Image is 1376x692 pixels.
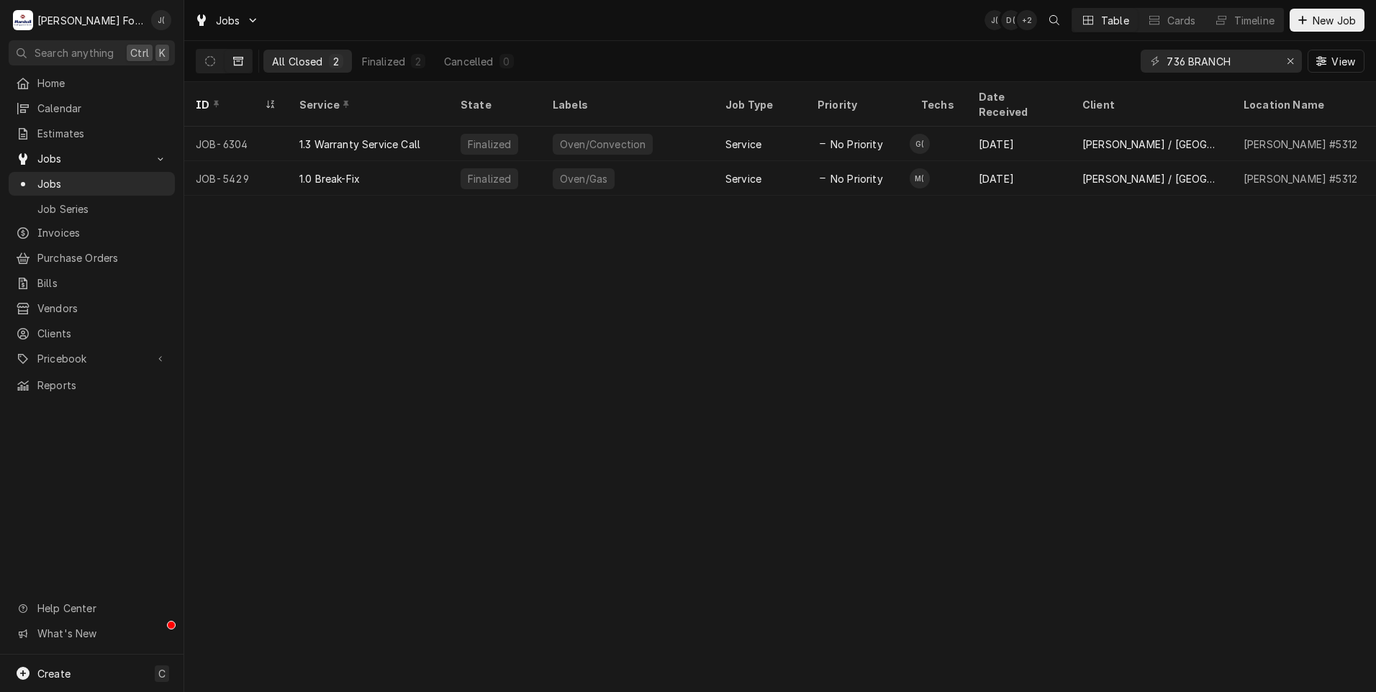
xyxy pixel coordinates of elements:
span: New Job [1310,13,1359,28]
div: 's Avatar [1017,10,1037,30]
div: Priority [818,97,895,112]
div: Oven/Convection [558,137,647,152]
div: 1.3 Warranty Service Call [299,137,420,152]
button: Erase input [1279,50,1302,73]
div: J( [985,10,1005,30]
a: Go to Jobs [9,147,175,170]
span: What's New [37,626,166,641]
span: Create [37,668,71,680]
span: Search anything [35,45,114,60]
div: Finalized [362,54,405,69]
a: Vendors [9,296,175,320]
div: JOB-6304 [184,127,288,161]
span: Purchase Orders [37,250,168,265]
div: 2 [332,54,340,69]
span: Jobs [37,176,168,191]
span: Job Series [37,201,168,217]
a: Clients [9,322,175,345]
div: Marshall Food Equipment Service's Avatar [13,10,33,30]
span: No Priority [830,137,883,152]
div: State [461,97,530,112]
div: [PERSON_NAME] Food Equipment Service [37,13,143,28]
span: K [159,45,166,60]
span: Calendar [37,101,168,116]
div: G( [910,134,930,154]
div: Finalized [466,171,512,186]
span: Vendors [37,301,168,316]
span: C [158,666,166,681]
div: D( [1001,10,1021,30]
span: Estimates [37,126,168,141]
span: Jobs [216,13,240,28]
div: Service [725,137,761,152]
div: Jeff Debigare (109)'s Avatar [985,10,1005,30]
div: Gabe Collazo (127)'s Avatar [910,134,930,154]
a: Home [9,71,175,95]
div: Service [725,171,761,186]
a: Go to What's New [9,622,175,645]
div: M( [910,168,930,188]
a: Go to Pricebook [9,347,175,370]
div: Date Received [979,89,1056,119]
button: Open search [1043,9,1066,32]
div: Cards [1167,13,1196,28]
span: Clients [37,326,168,341]
div: Labels [553,97,702,112]
div: Oven/Gas [558,171,609,186]
div: Michael Paquette (126)'s Avatar [910,168,930,188]
div: [PERSON_NAME] / [GEOGRAPHIC_DATA] [1082,137,1221,152]
a: Purchase Orders [9,246,175,270]
a: Jobs [9,172,175,196]
span: Bills [37,276,168,291]
span: View [1329,54,1358,69]
div: + 2 [1017,10,1037,30]
div: M [13,10,33,30]
div: Job Type [725,97,795,112]
span: No Priority [830,171,883,186]
div: [PERSON_NAME] / [GEOGRAPHIC_DATA] [1082,171,1221,186]
div: [DATE] [967,127,1071,161]
input: Keyword search [1167,50,1275,73]
button: New Job [1290,9,1364,32]
div: Timeline [1234,13,1275,28]
span: Home [37,76,168,91]
div: [PERSON_NAME] #5312 [1244,137,1357,152]
div: Techs [921,97,956,112]
a: Go to Help Center [9,596,175,620]
a: Job Series [9,197,175,221]
div: Cancelled [444,54,493,69]
span: Pricebook [37,351,146,366]
a: Calendar [9,96,175,120]
a: Go to Jobs [189,9,265,32]
a: Invoices [9,221,175,245]
div: Derek Testa (81)'s Avatar [1001,10,1021,30]
a: Reports [9,373,175,397]
span: Jobs [37,151,146,166]
div: [DATE] [967,161,1071,196]
div: Table [1101,13,1129,28]
a: Bills [9,271,175,295]
span: Reports [37,378,168,393]
div: 2 [414,54,422,69]
div: 1.0 Break-Fix [299,171,360,186]
div: Client [1082,97,1218,112]
span: Ctrl [130,45,149,60]
div: ID [196,97,262,112]
div: J( [151,10,171,30]
div: All Closed [272,54,323,69]
div: 0 [502,54,511,69]
div: [PERSON_NAME] #5312 [1244,171,1357,186]
a: Estimates [9,122,175,145]
button: Search anythingCtrlK [9,40,175,65]
span: Invoices [37,225,168,240]
div: Jeff Debigare (109)'s Avatar [151,10,171,30]
button: View [1308,50,1364,73]
div: Service [299,97,435,112]
div: Finalized [466,137,512,152]
div: JOB-5429 [184,161,288,196]
span: Help Center [37,601,166,616]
